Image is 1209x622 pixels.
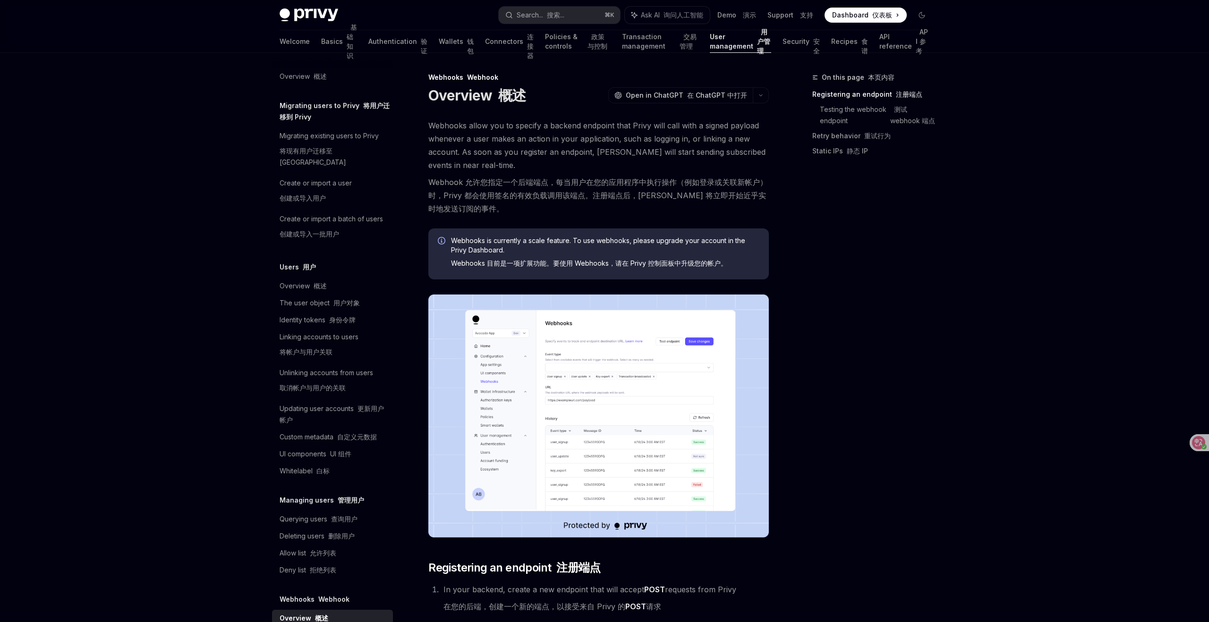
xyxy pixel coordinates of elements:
font: 静态 IP [847,147,868,155]
font: 交易管理 [680,33,697,50]
span: Dashboard [832,10,892,20]
div: Migrating existing users to Privy [280,130,387,172]
a: Basics 基础知识 [321,30,357,53]
a: Migrating existing users to Privy将现有用户迁移至 [GEOGRAPHIC_DATA] [272,127,393,175]
font: 询问人工智能 [664,11,703,19]
div: Webhooks [428,73,769,82]
a: Testing the webhook endpoint 测试 webhook 端点 [820,102,937,128]
a: Create or import a user创建或导入用户 [272,175,393,210]
font: 概述 [314,282,327,290]
a: Updating user accounts 更新用户帐户 [272,400,393,429]
font: 仪表板 [872,11,892,19]
div: Search... [517,9,564,21]
font: 概述 [314,72,327,80]
a: User management 用户管理 [710,30,771,53]
font: 食谱 [861,37,868,55]
font: 注册端点 [896,90,922,98]
font: 将帐户与用户关联 [280,348,332,356]
font: 支持 [800,11,813,19]
a: The user object 用户对象 [272,294,393,311]
div: Querying users [280,513,358,525]
a: API reference API 参考 [879,30,929,53]
a: Demo 演示 [717,10,756,20]
font: 允许列表 [310,549,336,557]
span: Open in ChatGPT [626,91,747,100]
font: 白标 [316,467,330,475]
span: Webhooks is currently a scale feature. To use webhooks, please upgrade your account in the Privy ... [451,236,759,272]
font: 删除用户 [328,532,355,540]
img: dark logo [280,8,338,22]
div: Allow list [280,547,336,559]
font: 验证 [421,37,427,55]
div: Identity tokens [280,314,356,326]
a: Linking accounts to users将帐户与用户关联 [272,328,393,364]
font: 用户管理 [757,28,770,55]
div: Custom metadata [280,431,377,443]
a: Retry behavior 重试行为 [812,128,937,143]
a: Querying users 查询用户 [272,511,393,528]
a: Custom metadata 自定义元数据 [272,429,393,445]
font: 安全 [813,37,820,55]
a: Registering an endpoint 注册端点 [812,87,937,102]
a: Transaction management 交易管理 [622,30,698,53]
font: 概述 [498,87,526,104]
font: API 参考 [916,28,928,55]
font: Webhook [467,73,498,81]
a: Connectors 连接器 [485,30,534,53]
svg: Info [438,237,447,246]
font: 连接器 [527,33,534,59]
a: Security 安全 [783,30,820,53]
h5: Migrating users to Privy [280,100,393,123]
font: 自定义元数据 [337,433,377,441]
strong: POST [625,602,646,611]
button: Ask AI 询问人工智能 [625,7,710,24]
font: Webhook [318,595,349,603]
font: Webhooks 目前是一项扩展功能。要使用 Webhooks，请在 Privy 控制面板中升级您的帐户。 [451,259,727,267]
a: Welcome [280,30,310,53]
a: Dashboard 仪表板 [825,8,907,23]
div: Whitelabel [280,465,330,477]
button: Toggle dark mode [914,8,929,23]
div: UI components [280,448,351,460]
div: Unlinking accounts from users [280,367,373,397]
font: 政策与控制 [587,33,607,50]
div: Create or import a user [280,177,352,208]
font: UI 组件 [330,450,351,458]
font: 搜索... [547,11,564,19]
h5: Managing users [280,495,364,506]
div: Updating user accounts [280,403,387,426]
font: 取消帐户与用户的关联 [280,384,346,392]
span: In your backend, create a new endpoint that will accept requests from Privy [443,585,736,611]
img: images/Webhooks.png [428,294,769,538]
h5: Webhooks [280,594,349,605]
font: 创建或导入一批用户 [280,230,339,238]
font: 钱包 [467,37,474,55]
font: 将现有用户迁移至 [GEOGRAPHIC_DATA] [280,147,346,166]
div: Linking accounts to users [280,331,358,361]
a: Support 支持 [767,10,813,20]
div: Deny list [280,564,336,576]
font: 身份令牌 [329,316,356,324]
h1: Overview [428,87,526,104]
a: Overview 概述 [272,68,393,85]
a: Whitelabel 白标 [272,462,393,479]
a: Authentication 验证 [368,30,427,53]
a: UI components UI 组件 [272,445,393,462]
font: 在 ChatGPT 中打开 [687,91,747,99]
div: Overview [280,71,327,82]
font: 在您的后端，创建一个新的端点，以接受来自 Privy 的 请求 [443,602,661,611]
font: 概述 [315,614,328,622]
div: Create or import a batch of users [280,213,383,244]
span: Webhooks allow you to specify a backend endpoint that Privy will call with a signed payload whene... [428,119,769,219]
a: Policies & controls 政策与控制 [545,30,611,53]
a: Wallets 钱包 [439,30,474,53]
font: 查询用户 [331,515,358,523]
span: On this page [822,72,894,83]
font: 本页内容 [868,73,894,81]
font: 拒绝列表 [310,566,336,574]
div: The user object [280,297,360,309]
a: Identity tokens 身份令牌 [272,311,393,328]
font: Webhook 允许您指定一个后端端点，每当用户在您的应用程序中执行操作（例如登录或关联新帐户）时，Privy 都会使用签名的有效负载调用该端点。注册端点后，[PERSON_NAME] 将立即开... [428,177,767,213]
font: 用户对象 [333,299,360,307]
font: 创建或导入用户 [280,194,326,202]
